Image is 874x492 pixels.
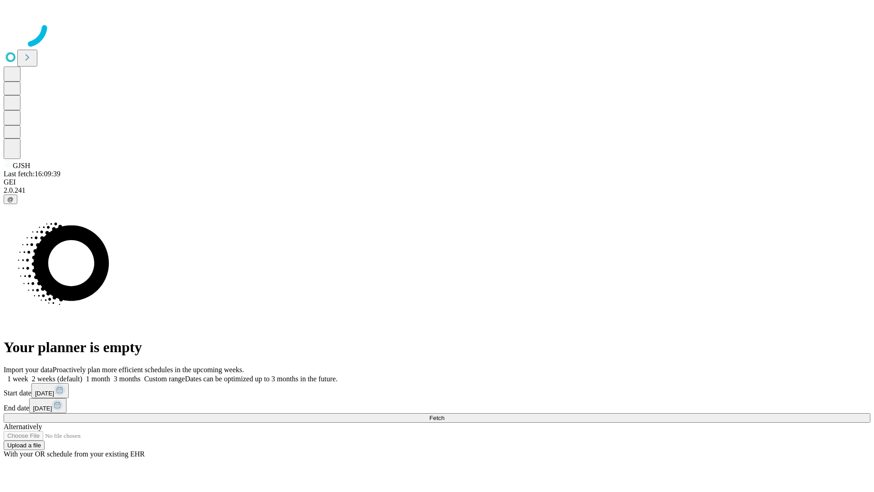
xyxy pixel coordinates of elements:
[144,375,185,383] span: Custom range
[29,398,66,413] button: [DATE]
[185,375,337,383] span: Dates can be optimized up to 3 months in the future.
[4,195,17,204] button: @
[33,405,52,412] span: [DATE]
[4,339,870,356] h1: Your planner is empty
[13,162,30,169] span: GJSH
[53,366,244,374] span: Proactively plan more efficient schedules in the upcoming weeks.
[4,441,45,450] button: Upload a file
[32,375,82,383] span: 2 weeks (default)
[86,375,110,383] span: 1 month
[4,398,870,413] div: End date
[114,375,141,383] span: 3 months
[4,170,61,178] span: Last fetch: 16:09:39
[4,413,870,423] button: Fetch
[35,390,54,397] span: [DATE]
[7,375,28,383] span: 1 week
[31,383,69,398] button: [DATE]
[4,186,870,195] div: 2.0.241
[429,415,444,421] span: Fetch
[4,366,53,374] span: Import your data
[4,423,42,430] span: Alternatively
[4,450,145,458] span: With your OR schedule from your existing EHR
[4,178,870,186] div: GEI
[7,196,14,203] span: @
[4,383,870,398] div: Start date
